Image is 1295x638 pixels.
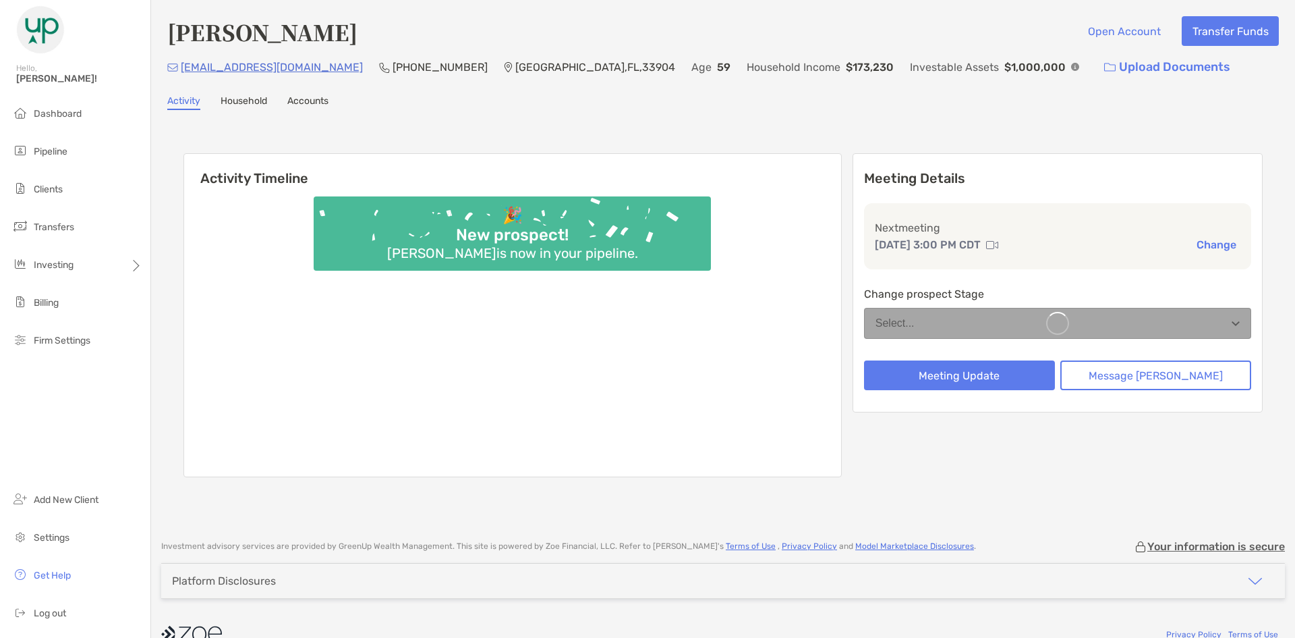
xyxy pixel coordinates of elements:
span: Billing [34,297,59,309]
p: Investable Assets [910,59,999,76]
img: icon arrow [1247,573,1263,589]
span: Firm Settings [34,335,90,346]
a: Privacy Policy [782,541,837,551]
p: [PHONE_NUMBER] [393,59,488,76]
div: [PERSON_NAME] is now in your pipeline. [382,245,643,261]
p: $173,230 [846,59,894,76]
a: Household [221,95,267,110]
p: Household Income [747,59,840,76]
span: Transfers [34,221,74,233]
span: Get Help [34,570,71,581]
p: Investment advisory services are provided by GreenUp Wealth Management . This site is powered by ... [161,541,976,552]
button: Meeting Update [864,361,1055,390]
p: Age [691,59,712,76]
img: communication type [986,240,998,250]
button: Change [1192,238,1240,252]
p: Meeting Details [864,170,1251,187]
p: 59 [717,59,730,76]
span: Clients [34,184,63,195]
h4: [PERSON_NAME] [167,16,357,47]
img: settings icon [12,529,28,545]
p: [DATE] 3:00 PM CDT [875,236,981,253]
img: add_new_client icon [12,491,28,507]
img: transfers icon [12,218,28,234]
img: billing icon [12,294,28,310]
button: Open Account [1077,16,1171,46]
img: logout icon [12,604,28,620]
span: Dashboard [34,108,82,119]
p: [EMAIL_ADDRESS][DOMAIN_NAME] [181,59,363,76]
p: $1,000,000 [1004,59,1066,76]
p: Next meeting [875,219,1240,236]
span: Pipeline [34,146,67,157]
img: Phone Icon [379,62,390,73]
p: Your information is secure [1147,540,1285,553]
a: Terms of Use [726,541,776,551]
img: investing icon [12,256,28,272]
span: Investing [34,259,74,271]
img: Zoe Logo [16,5,65,54]
img: firm-settings icon [12,331,28,348]
img: Email Icon [167,63,178,72]
div: Platform Disclosures [172,575,276,587]
a: Upload Documents [1095,53,1239,82]
div: 🎉 [497,206,528,225]
img: pipeline icon [12,142,28,159]
span: Log out [34,608,66,619]
button: Message [PERSON_NAME] [1060,361,1251,390]
img: Info Icon [1071,63,1079,71]
span: Settings [34,532,69,543]
h6: Activity Timeline [184,154,841,186]
a: Accounts [287,95,328,110]
img: get-help icon [12,566,28,583]
img: clients icon [12,180,28,196]
div: New prospect! [451,225,574,245]
span: [PERSON_NAME]! [16,73,142,84]
img: Location Icon [504,62,513,73]
button: Transfer Funds [1182,16,1279,46]
img: dashboard icon [12,105,28,121]
a: Activity [167,95,200,110]
span: Add New Client [34,494,98,506]
p: [GEOGRAPHIC_DATA] , FL , 33904 [515,59,675,76]
img: button icon [1104,63,1116,72]
p: Change prospect Stage [864,286,1251,302]
a: Model Marketplace Disclosures [855,541,974,551]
